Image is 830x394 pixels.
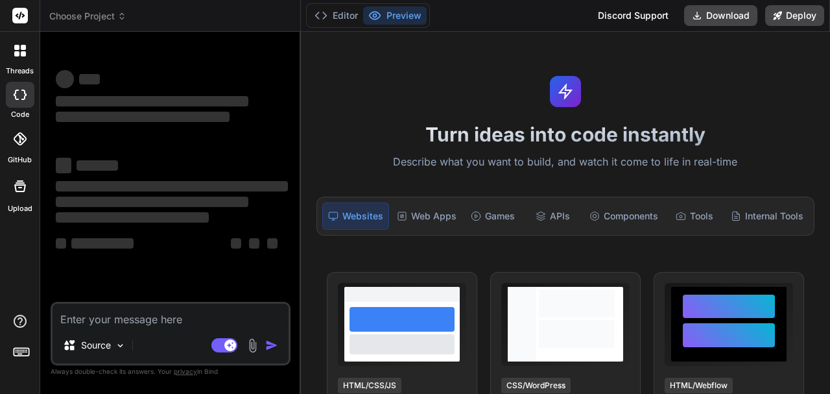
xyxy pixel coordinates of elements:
[322,203,389,230] div: Websites
[249,238,259,249] span: ‌
[56,70,74,88] span: ‌
[231,238,241,249] span: ‌
[56,212,209,223] span: ‌
[338,378,401,393] div: HTML/CSS/JS
[11,109,29,120] label: code
[584,203,663,230] div: Components
[56,197,248,207] span: ‌
[267,238,278,249] span: ‌
[524,203,581,230] div: APIs
[8,203,32,214] label: Upload
[309,154,822,171] p: Describe what you want to build, and watch it come to life in real-time
[71,238,134,249] span: ‌
[56,238,66,249] span: ‌
[49,10,126,23] span: Choose Project
[665,378,733,393] div: HTML/Webflow
[309,123,822,146] h1: Turn ideas into code instantly
[6,66,34,77] label: threads
[8,154,32,166] label: GitHub
[174,367,197,375] span: privacy
[464,203,521,230] div: Games
[56,96,248,106] span: ‌
[590,5,676,26] div: Discord Support
[265,339,278,352] img: icon
[392,203,462,230] div: Web Apps
[245,338,260,353] img: attachment
[77,160,118,171] span: ‌
[56,158,71,173] span: ‌
[56,112,230,122] span: ‌
[765,5,824,26] button: Deploy
[684,5,757,26] button: Download
[726,203,809,230] div: Internal Tools
[56,181,288,191] span: ‌
[51,365,290,378] p: Always double-check its answers. Your in Bind
[81,339,111,352] p: Source
[115,340,126,351] img: Pick Models
[79,74,100,84] span: ‌
[363,6,427,25] button: Preview
[501,378,571,393] div: CSS/WordPress
[309,6,363,25] button: Editor
[666,203,723,230] div: Tools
